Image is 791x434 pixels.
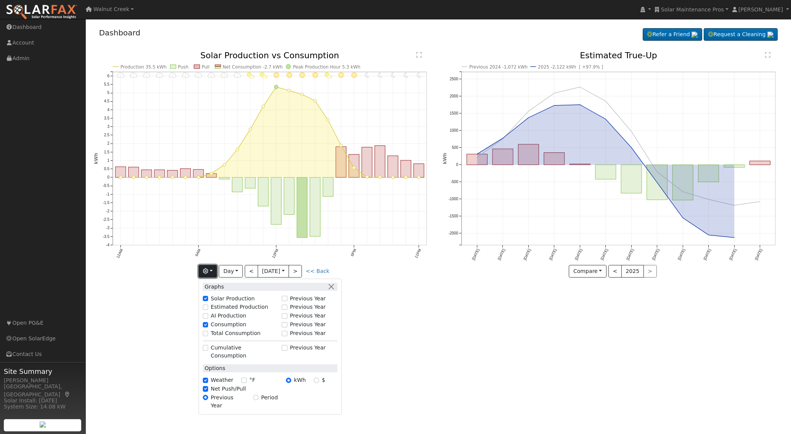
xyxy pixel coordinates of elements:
[107,158,109,163] text: 1
[115,167,125,177] rect: onclick=""
[273,72,279,78] i: 12PM - MostlyClear
[282,345,287,350] input: Previous Year
[754,248,763,261] text: [DATE]
[733,236,736,239] circle: onclick=""
[523,248,531,261] text: [DATE]
[294,376,306,384] label: kWh
[527,116,530,119] circle: onclick=""
[299,72,305,78] i: 2PM - Clear
[99,28,141,37] a: Dashboard
[286,72,292,78] i: 1PM - Clear
[574,248,583,261] text: [DATE]
[604,100,607,103] circle: onclick=""
[203,283,224,291] label: Graphs
[103,235,109,239] text: -3.5
[728,248,737,261] text: [DATE]
[501,137,504,140] circle: onclick=""
[290,303,326,311] label: Previous Year
[677,248,686,261] text: [DATE]
[282,296,287,301] input: Previous Year
[656,171,659,174] circle: onclick=""
[379,176,382,179] circle: onclick=""
[236,148,239,151] circle: onclick=""
[349,155,359,177] rect: onclick=""
[417,72,421,78] i: 11PM - MostlyClear
[501,137,504,140] circle: onclick=""
[203,345,208,350] input: Cumulative Consumption
[197,176,200,179] circle: onclick=""
[106,226,109,230] text: -3
[570,164,590,165] rect: onclick=""
[621,265,644,278] button: 2025
[290,295,326,303] label: Previous Year
[351,72,357,78] i: 6PM - MostlyClear
[338,72,344,78] i: 5PM - MostlyClear
[698,165,719,182] rect: onclick=""
[116,248,124,259] text: 12AM
[451,180,458,184] text: -500
[184,176,187,179] circle: onclick=""
[104,167,109,171] text: 0.5
[401,161,411,178] rect: onclick=""
[518,144,539,165] rect: onclick=""
[703,248,712,261] text: [DATE]
[158,176,161,179] circle: onclick=""
[497,248,505,261] text: [DATE]
[221,72,228,78] i: 8AM - MostlyCloudy
[258,177,268,206] rect: onclick=""
[156,72,163,78] i: 3AM - MostlyCloudy
[391,72,395,78] i: 9PM - MostlyClear
[211,376,233,384] label: Weather
[260,72,267,78] i: 11AM - PartlyCloudy
[553,92,556,95] circle: onclick=""
[202,64,210,70] text: Pull
[681,190,684,193] circle: onclick=""
[107,74,109,78] text: 6
[404,176,408,179] circle: onclick=""
[210,172,213,175] circle: onclick=""
[578,103,581,106] circle: onclick=""
[353,166,356,169] circle: onclick=""
[456,163,458,167] text: 0
[765,52,770,58] text: 
[630,146,633,149] circle: onclick=""
[452,145,458,150] text: 500
[297,177,307,238] rect: onclick=""
[759,200,762,203] circle: onclick=""
[314,99,317,102] circle: onclick=""
[178,64,188,70] text: Push
[580,51,657,60] text: Estimated True-Up
[203,364,225,372] label: Options
[327,119,330,122] circle: onclick=""
[232,177,242,192] rect: onclick=""
[595,165,616,179] rect: onclick=""
[643,28,702,41] a: Refer a Friend
[750,161,770,165] rect: onclick=""
[104,133,109,137] text: 2.5
[647,165,667,200] rect: onclick=""
[467,154,487,165] rect: onclick=""
[608,265,622,278] button: <
[4,366,82,377] span: Site Summary
[245,177,255,188] rect: onclick=""
[219,177,229,179] rect: onclick=""
[93,153,99,164] text: kWh
[391,176,395,179] circle: onclick=""
[181,72,189,78] i: 5AM - MostlyCloudy
[626,248,634,261] text: [DATE]
[553,104,556,107] circle: onclick=""
[241,378,247,383] input: °F
[107,91,109,95] text: 5
[203,378,208,383] input: Weather
[493,149,513,165] rect: onclick=""
[203,296,208,301] input: Solar Production
[107,142,109,146] text: 2
[130,72,137,78] i: 1AM - MostlyCloudy
[128,167,138,177] rect: onclick=""
[310,177,320,236] rect: onclick=""
[362,147,372,178] rect: onclick=""
[211,321,246,329] label: Consumption
[448,197,458,201] text: -1000
[290,329,326,337] label: Previous Year
[211,385,246,393] label: Net Push/Pull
